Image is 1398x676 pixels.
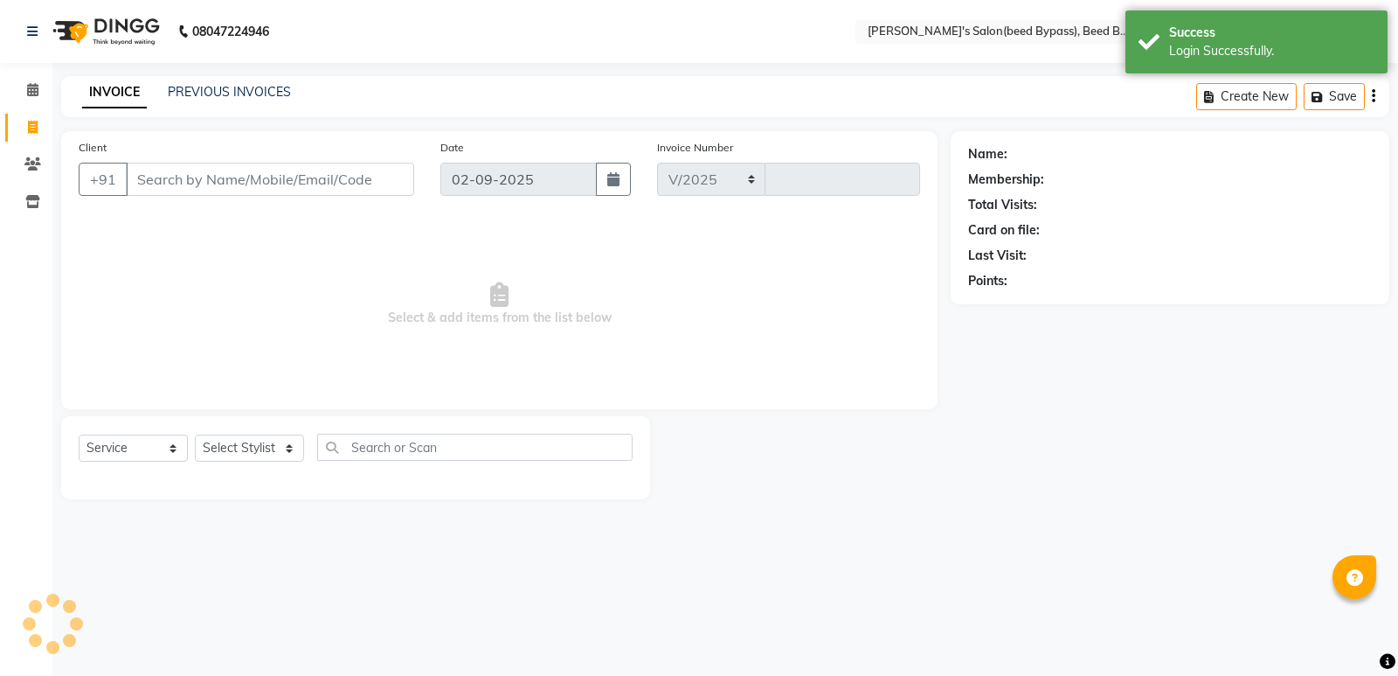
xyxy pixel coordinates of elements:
div: Last Visit: [968,247,1027,265]
b: 08047224946 [192,7,269,56]
a: PREVIOUS INVOICES [168,84,291,100]
label: Client [79,140,107,156]
div: Name: [968,145,1007,164]
img: logo [45,7,164,56]
div: Card on file: [968,221,1040,240]
label: Date [440,140,464,156]
div: Login Successfully. [1169,42,1374,60]
label: Invoice Number [657,140,733,156]
input: Search or Scan [317,434,633,461]
div: Success [1169,24,1374,42]
div: Total Visits: [968,196,1037,214]
span: Select & add items from the list below [79,217,920,392]
input: Search by Name/Mobile/Email/Code [126,163,414,196]
a: INVOICE [82,77,147,108]
div: Points: [968,272,1007,290]
button: +91 [79,163,128,196]
button: Create New [1196,83,1297,110]
div: Membership: [968,171,1044,189]
button: Save [1304,83,1365,110]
